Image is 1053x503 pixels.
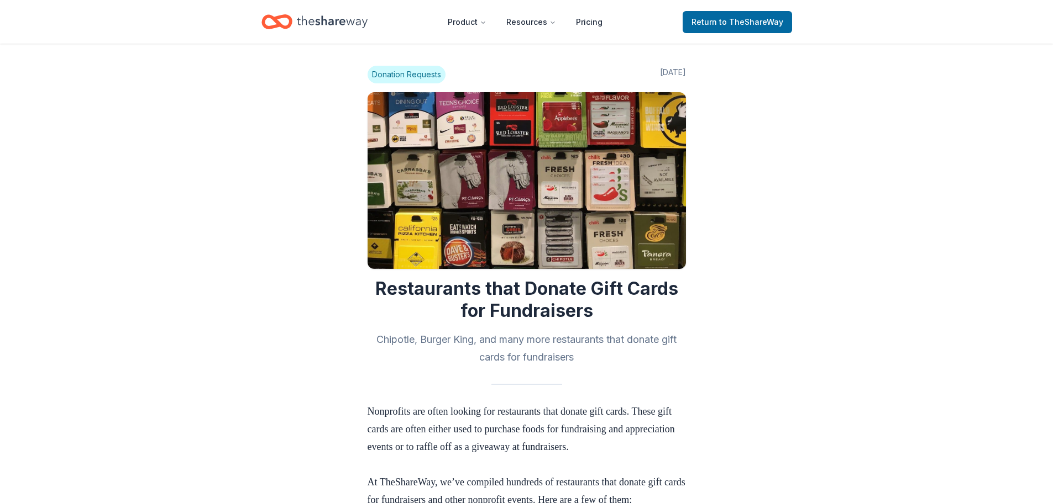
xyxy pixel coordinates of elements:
[368,66,446,83] span: Donation Requests
[497,11,565,33] button: Resources
[368,331,686,366] h2: Chipotle, Burger King, and many more restaurants that donate gift cards for fundraisers
[660,66,686,83] span: [DATE]
[261,9,368,35] a: Home
[368,278,686,322] h1: Restaurants that Donate Gift Cards for Fundraisers
[439,11,495,33] button: Product
[691,15,783,29] span: Return
[368,92,686,269] img: Image for Restaurants that Donate Gift Cards for Fundraisers
[567,11,611,33] a: Pricing
[719,17,783,27] span: to TheShareWay
[439,9,611,35] nav: Main
[683,11,792,33] a: Returnto TheShareWay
